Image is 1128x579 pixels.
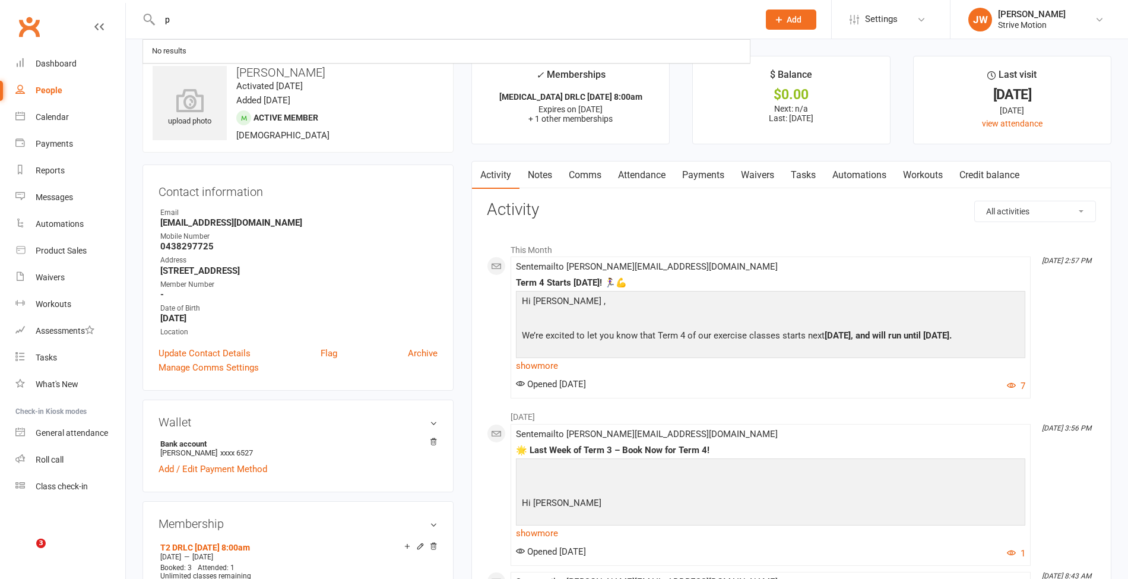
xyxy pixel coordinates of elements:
[15,50,125,77] a: Dashboard
[516,357,1025,374] a: show more
[536,69,544,81] i: ✓
[15,184,125,211] a: Messages
[192,553,213,561] span: [DATE]
[160,279,438,290] div: Member Number
[1007,546,1025,561] button: 1
[516,278,1025,288] div: Term 4 Starts [DATE]! 🏃‍♀️💪
[15,371,125,398] a: What's New
[519,162,560,189] a: Notes
[36,166,65,175] div: Reports
[160,543,250,552] a: T2 DRLC [DATE] 8:00am
[516,379,586,390] span: Opened [DATE]
[36,379,78,389] div: What's New
[160,207,438,219] div: Email
[36,246,87,255] div: Product Sales
[519,294,1022,311] p: Hi [PERSON_NAME] ,
[198,564,235,572] span: Attended: 1
[159,438,438,459] li: [PERSON_NAME]
[321,346,337,360] a: Flag
[36,192,73,202] div: Messages
[15,447,125,473] a: Roll call
[159,517,438,530] h3: Membership
[487,201,1096,219] h3: Activity
[15,318,125,344] a: Assessments
[14,12,44,42] a: Clubworx
[153,88,227,128] div: upload photo
[160,217,438,228] strong: [EMAIL_ADDRESS][DOMAIN_NAME]
[159,462,267,476] a: Add / Edit Payment Method
[1042,424,1091,432] i: [DATE] 3:56 PM
[160,255,438,266] div: Address
[487,404,1096,423] li: [DATE]
[895,162,951,189] a: Workouts
[15,211,125,238] a: Automations
[36,353,57,362] div: Tasks
[982,119,1043,128] a: view attendance
[36,299,71,309] div: Workouts
[782,162,824,189] a: Tasks
[516,429,778,439] span: Sent email to [PERSON_NAME][EMAIL_ADDRESS][DOMAIN_NAME]
[236,130,329,141] span: [DEMOGRAPHIC_DATA]
[36,273,65,282] div: Waivers
[519,496,1022,513] p: Hi [PERSON_NAME]
[528,114,613,124] span: + 1 other memberships
[12,539,40,567] iframe: Intercom live chat
[36,219,84,229] div: Automations
[157,552,438,562] div: —
[1007,379,1025,393] button: 7
[160,564,192,572] span: Booked: 3
[15,238,125,264] a: Product Sales
[15,473,125,500] a: Class kiosk mode
[865,6,898,33] span: Settings
[15,291,125,318] a: Workouts
[787,15,801,24] span: Add
[36,482,88,491] div: Class check-in
[516,525,1025,542] a: show more
[536,67,606,89] div: Memberships
[538,105,603,114] span: Expires on [DATE]
[159,416,438,429] h3: Wallet
[516,261,778,272] span: Sent email to [PERSON_NAME][EMAIL_ADDRESS][DOMAIN_NAME]
[998,9,1066,20] div: [PERSON_NAME]
[15,264,125,291] a: Waivers
[160,327,438,338] div: Location
[987,67,1037,88] div: Last visit
[15,77,125,104] a: People
[159,360,259,375] a: Manage Comms Settings
[733,162,782,189] a: Waivers
[704,104,879,123] p: Next: n/a Last: [DATE]
[472,162,519,189] a: Activity
[160,313,438,324] strong: [DATE]
[36,139,73,148] div: Payments
[220,448,253,457] span: xxxx 6527
[824,162,895,189] a: Automations
[15,104,125,131] a: Calendar
[36,539,46,548] span: 3
[519,328,1022,346] p: We’re excited to let you know that Term 4 of our exercise classes starts next
[160,553,181,561] span: [DATE]
[36,86,62,95] div: People
[36,326,94,336] div: Assessments
[15,344,125,371] a: Tasks
[160,289,438,300] strong: -
[15,157,125,184] a: Reports
[770,67,812,88] div: $ Balance
[160,303,438,314] div: Date of Birth
[968,8,992,31] div: JW
[516,445,1025,455] div: 🌟 Last Week of Term 3 – Book Now for Term 4!
[15,131,125,157] a: Payments
[36,112,69,122] div: Calendar
[36,59,77,68] div: Dashboard
[951,162,1028,189] a: Credit balance
[674,162,733,189] a: Payments
[487,238,1096,257] li: This Month
[156,11,750,28] input: Search...
[408,346,438,360] a: Archive
[153,66,443,79] h3: [PERSON_NAME]
[254,113,318,122] span: Active member
[704,88,879,101] div: $0.00
[160,231,438,242] div: Mobile Number
[159,181,438,198] h3: Contact information
[160,265,438,276] strong: [STREET_ADDRESS]
[148,43,190,60] div: No results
